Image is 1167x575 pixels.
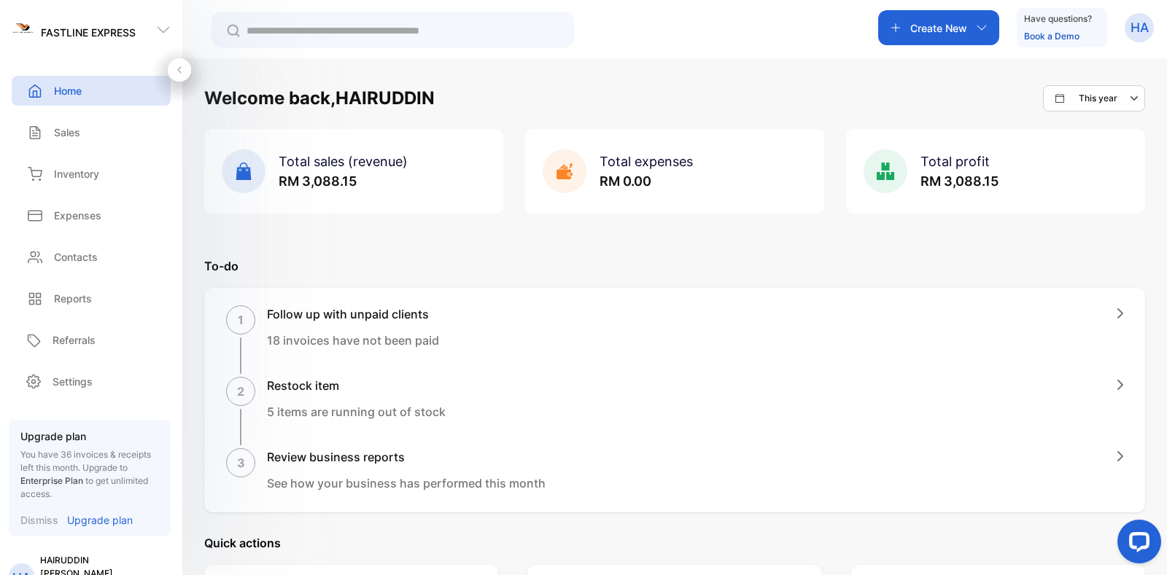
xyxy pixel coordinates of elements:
[53,332,96,348] p: Referrals
[41,25,136,40] p: FASTLINE EXPRESS
[267,448,546,466] h1: Review business reports
[267,332,439,349] p: 18 invoices have not been paid
[1024,12,1092,26] p: Have questions?
[878,10,999,45] button: Create New
[54,291,92,306] p: Reports
[20,429,159,444] p: Upgrade plan
[1125,10,1154,45] button: HA
[20,475,83,486] span: Enterprise Plan
[20,462,148,499] span: Upgrade to to get unlimited access.
[267,305,439,323] h1: Follow up with unpaid clients
[1131,18,1149,37] p: HA
[1106,514,1167,575] iframe: LiveChat chat widget
[267,474,546,492] p: See how your business has performed this month
[600,173,651,189] span: RM 0.00
[54,125,80,140] p: Sales
[20,448,159,501] p: You have 36 invoices & receipts left this month.
[237,454,245,472] p: 3
[237,383,244,400] p: 2
[20,512,58,528] p: Dismiss
[910,20,967,36] p: Create New
[204,534,1145,552] p: Quick actions
[53,374,93,389] p: Settings
[54,249,98,265] p: Contacts
[204,257,1145,275] p: To-do
[1079,92,1117,105] p: This year
[54,208,101,223] p: Expenses
[12,19,34,41] img: logo
[279,154,408,169] span: Total sales (revenue)
[204,85,435,112] h1: Welcome back, HAIRUDDIN
[238,311,244,329] p: 1
[600,154,693,169] span: Total expenses
[267,403,446,421] p: 5 items are running out of stock
[54,166,99,181] p: Inventory
[1043,85,1145,112] button: This year
[67,512,133,528] p: Upgrade plan
[1024,31,1079,42] a: Book a Demo
[920,154,990,169] span: Total profit
[58,512,133,528] a: Upgrade plan
[54,83,82,98] p: Home
[920,173,999,189] span: RM 3,088.15
[279,173,357,189] span: RM 3,088.15
[267,377,446,394] h1: Restock item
